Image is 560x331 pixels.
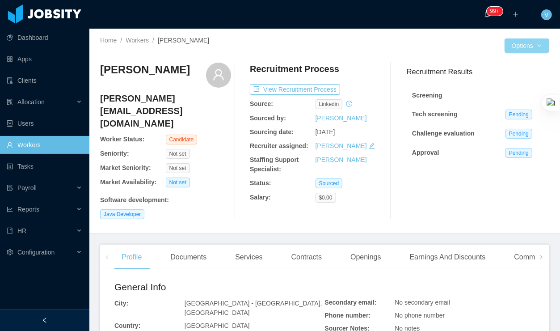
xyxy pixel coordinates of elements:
[7,115,82,132] a: icon: robotUsers
[17,184,37,191] span: Payroll
[395,312,445,319] span: No phone number
[152,37,154,44] span: /
[250,156,299,173] b: Staffing Support Specialist:
[250,63,339,75] h4: Recruitment Process
[114,300,128,307] b: City:
[100,63,190,77] h3: [PERSON_NAME]
[403,245,493,270] div: Earnings And Discounts
[250,100,273,107] b: Source:
[412,130,475,137] strong: Challenge evaluation
[395,299,450,306] span: No secondary email
[505,110,532,119] span: Pending
[17,206,39,213] span: Reports
[166,178,190,187] span: Not set
[316,178,343,188] span: Sourced
[7,136,82,154] a: icon: userWorkers
[7,72,82,89] a: icon: auditClients
[412,110,458,118] strong: Tech screening
[513,11,519,17] i: icon: plus
[505,129,532,139] span: Pending
[250,115,286,122] b: Sourced by:
[100,92,231,130] h4: [PERSON_NAME][EMAIL_ADDRESS][DOMAIN_NAME]
[487,7,503,16] sup: 912
[163,245,214,270] div: Documents
[343,245,388,270] div: Openings
[7,185,13,191] i: icon: file-protect
[7,157,82,175] a: icon: profileTasks
[7,50,82,68] a: icon: appstoreApps
[7,228,13,234] i: icon: book
[158,37,209,44] span: [PERSON_NAME]
[316,156,367,163] a: [PERSON_NAME]
[250,84,340,95] button: icon: exportView Recruitment Process
[407,66,549,77] h3: Recruitment Results
[412,92,442,99] strong: Screening
[114,245,149,270] div: Profile
[228,245,269,270] div: Services
[7,206,13,212] i: icon: line-chart
[250,179,271,187] b: Status:
[166,163,190,173] span: Not set
[250,142,308,149] b: Recruiter assigned:
[212,68,225,81] i: icon: user
[539,255,543,259] i: icon: right
[7,29,82,47] a: icon: pie-chartDashboard
[325,299,377,306] b: Secondary email:
[316,128,335,136] span: [DATE]
[166,135,198,144] span: Candidate
[100,37,117,44] a: Home
[120,37,122,44] span: /
[7,249,13,255] i: icon: setting
[250,86,340,93] a: icon: exportView Recruitment Process
[185,322,250,329] span: [GEOGRAPHIC_DATA]
[505,148,532,158] span: Pending
[369,143,375,149] i: icon: edit
[100,164,151,171] b: Market Seniority:
[316,142,367,149] a: [PERSON_NAME]
[114,322,140,329] b: Country:
[484,11,490,17] i: icon: bell
[284,245,329,270] div: Contracts
[126,37,149,44] a: Workers
[316,115,367,122] a: [PERSON_NAME]
[100,136,144,143] b: Worker Status:
[185,300,322,316] span: [GEOGRAPHIC_DATA] - [GEOGRAPHIC_DATA], [GEOGRAPHIC_DATA]
[325,312,371,319] b: Phone number:
[544,9,548,20] span: V
[105,255,109,259] i: icon: left
[17,98,45,106] span: Allocation
[17,227,26,234] span: HR
[250,194,271,201] b: Salary:
[100,150,129,157] b: Seniority:
[100,178,157,186] b: Market Availability:
[114,280,325,294] h2: General Info
[250,128,294,136] b: Sourcing date:
[316,193,336,203] span: $0.00
[412,149,439,156] strong: Approval
[316,99,343,109] span: linkedin
[7,99,13,105] i: icon: solution
[100,209,144,219] span: Java Developer
[17,249,55,256] span: Configuration
[346,101,352,107] i: icon: history
[100,196,169,204] b: Software development :
[507,245,556,270] div: Comments
[505,38,549,53] button: Optionsicon: down
[166,149,190,159] span: Not set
